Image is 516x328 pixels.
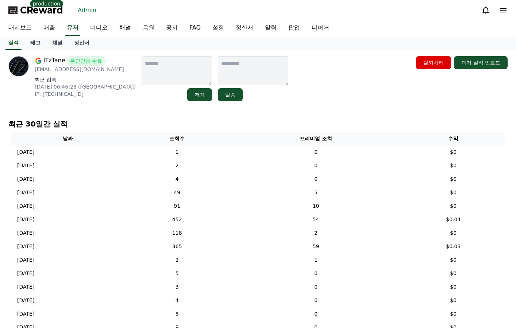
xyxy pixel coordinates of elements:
td: 2 [124,159,230,172]
td: 0 [230,159,402,172]
p: [DATE] [17,270,34,277]
th: 수익 [402,132,505,145]
td: $0 [402,186,505,199]
td: $0 [402,280,505,294]
span: iTzTane [43,56,65,66]
th: 조회수 [124,132,230,145]
p: [DATE] [17,310,34,318]
td: 0 [230,307,402,321]
a: 디버거 [306,20,335,36]
td: $0 [402,294,505,307]
td: 54 [230,213,402,226]
a: 매출 [38,20,61,36]
td: 0 [230,294,402,307]
td: 91 [124,199,230,213]
p: [DATE] [17,162,34,169]
p: [DATE] [17,175,34,183]
a: 대시보드 [3,20,38,36]
td: 49 [124,186,230,199]
td: 2 [230,226,402,240]
a: 설정 [207,20,230,36]
p: 최근 접속 [35,76,136,83]
td: 365 [124,240,230,253]
p: [DATE] [17,189,34,196]
td: 0 [230,145,402,159]
td: $0 [402,307,505,321]
a: 실적 [5,36,22,50]
img: profile image [8,56,29,77]
span: CReward [20,4,63,16]
a: 정산서 [230,20,259,36]
td: 5 [124,267,230,280]
td: 8 [124,307,230,321]
td: $0 [402,253,505,267]
td: $0 [402,199,505,213]
p: [DATE] [17,216,34,223]
span: 본인인증 완료 [67,56,105,66]
p: [DATE] [17,297,34,304]
td: 3 [124,280,230,294]
a: 음원 [137,20,160,36]
td: 4 [124,172,230,186]
td: $0.04 [402,213,505,226]
td: 59 [230,240,402,253]
a: 비디오 [84,20,113,36]
td: 1 [230,253,402,267]
td: 4 [124,294,230,307]
p: [DATE] [17,202,34,210]
a: 공지 [160,20,184,36]
button: 탈퇴처리 [416,56,451,69]
a: 채널 [113,20,137,36]
button: 발송 [218,88,243,101]
th: 프리미엄 조회 [230,132,402,145]
a: 정산서 [68,36,95,50]
button: 과거 실적 업로드 [454,56,508,69]
p: [DATE] [17,256,34,264]
td: 1 [124,145,230,159]
th: 날짜 [11,132,124,145]
td: $0.03 [402,240,505,253]
p: [DATE] [17,229,34,237]
a: 채널 [46,36,68,50]
td: 0 [230,280,402,294]
td: 5 [230,186,402,199]
td: $0 [402,145,505,159]
p: [EMAIL_ADDRESS][DOMAIN_NAME] [35,66,136,73]
p: [DATE] [17,148,34,156]
p: 최근 30일간 실적 [8,119,508,129]
td: 0 [230,172,402,186]
p: [DATE] [17,283,34,291]
p: IP: [TECHNICAL_ID] [35,90,136,98]
a: FAQ [184,20,207,36]
a: 팝업 [282,20,306,36]
td: $0 [402,226,505,240]
td: 10 [230,199,402,213]
td: 452 [124,213,230,226]
a: 태그 [24,36,46,50]
td: 2 [124,253,230,267]
td: $0 [402,172,505,186]
a: CReward [8,4,63,16]
a: 유저 [65,20,80,36]
a: 알림 [259,20,282,36]
td: 0 [230,267,402,280]
a: Admin [75,4,99,16]
td: $0 [402,267,505,280]
td: 118 [124,226,230,240]
button: 저장 [187,88,212,101]
p: [DATE] [17,243,34,250]
p: [DATE] 06:46:28 ([GEOGRAPHIC_DATA]) [35,83,136,90]
td: $0 [402,159,505,172]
